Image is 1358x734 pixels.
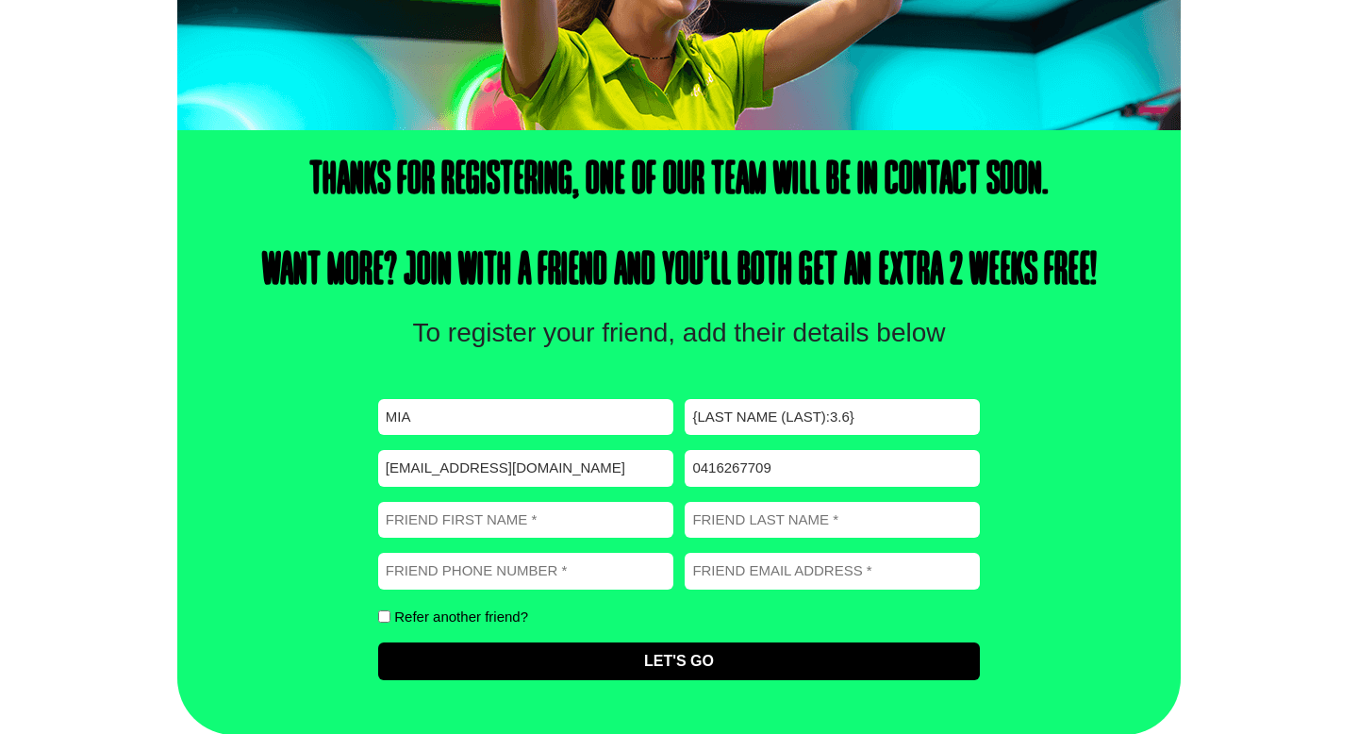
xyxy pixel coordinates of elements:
[378,450,673,487] input: Email *
[378,553,673,590] input: Friend phone number *
[685,450,980,487] input: Phone *
[378,642,980,680] input: Let's Go
[685,399,980,436] input: Last name *
[685,553,980,590] input: Friend email address *
[378,502,673,539] input: Friend first name *
[685,502,980,539] input: Friend last name *
[378,399,673,436] input: First name *
[398,313,960,353] p: To register your friend, add their details below
[394,609,528,624] label: Refer another friend?
[247,158,1110,294] h4: Thanks for registering, one of our team will be in contact soon. Want more? Join with a friend an...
